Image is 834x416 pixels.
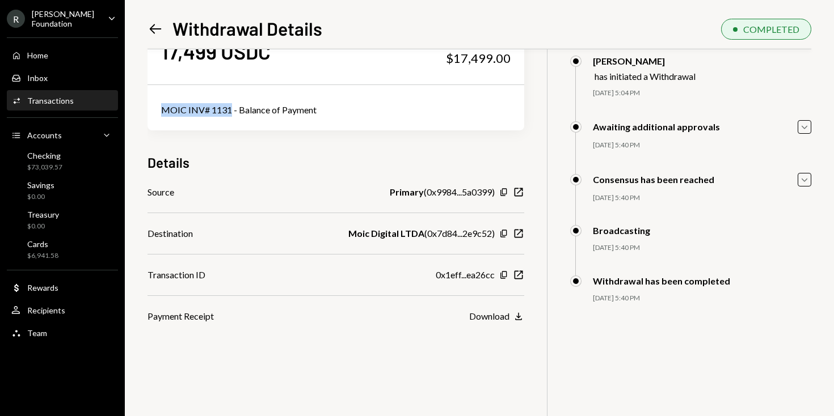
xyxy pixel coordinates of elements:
[27,130,62,140] div: Accounts
[593,243,811,253] div: [DATE] 5:40 PM
[469,311,524,323] button: Download
[7,300,118,320] a: Recipients
[27,163,62,172] div: $73,039.57
[593,275,730,286] div: Withdrawal has been completed
[32,9,99,28] div: [PERSON_NAME] Foundation
[7,277,118,298] a: Rewards
[148,185,174,199] div: Source
[27,251,58,261] div: $6,941.58
[172,17,322,40] h1: Withdrawal Details
[27,283,58,292] div: Rewards
[27,222,59,231] div: $0.00
[161,39,271,64] div: 17,499 USDC
[593,141,811,150] div: [DATE] 5:40 PM
[348,227,495,240] div: ( 0x7d84...2e9c52 )
[7,206,118,234] a: Treasury$0.00
[593,225,650,236] div: Broadcasting
[27,151,62,160] div: Checking
[148,268,205,282] div: Transaction ID
[348,227,424,240] b: Moic Digital LTDA
[7,90,118,111] a: Transactions
[27,96,74,105] div: Transactions
[27,305,65,315] div: Recipients
[743,24,799,35] div: COMPLETED
[27,328,47,338] div: Team
[7,147,118,175] a: Checking$73,039.57
[148,309,214,323] div: Payment Receipt
[7,10,25,28] div: R
[593,193,811,203] div: [DATE] 5:40 PM
[7,177,118,204] a: Savings$0.00
[27,239,58,249] div: Cards
[7,322,118,343] a: Team
[27,192,54,202] div: $0.00
[593,56,696,66] div: [PERSON_NAME]
[7,67,118,88] a: Inbox
[7,45,118,65] a: Home
[390,185,495,199] div: ( 0x9984...5a0399 )
[148,153,189,172] h3: Details
[27,50,48,60] div: Home
[593,294,811,303] div: [DATE] 5:40 PM
[7,236,118,263] a: Cards$6,941.58
[436,268,495,282] div: 0x1eff...ea26cc
[593,121,720,132] div: Awaiting additional approvals
[7,125,118,145] a: Accounts
[593,174,714,185] div: Consensus has been reached
[161,103,511,117] div: MOIC INV# 1131 - Balance of Payment
[27,73,48,83] div: Inbox
[148,227,193,240] div: Destination
[390,185,424,199] b: Primary
[27,180,54,190] div: Savings
[446,50,511,66] div: $17,499.00
[469,311,509,321] div: Download
[27,210,59,219] div: Treasury
[595,71,696,82] div: has initiated a Withdrawal
[593,88,811,98] div: [DATE] 5:04 PM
